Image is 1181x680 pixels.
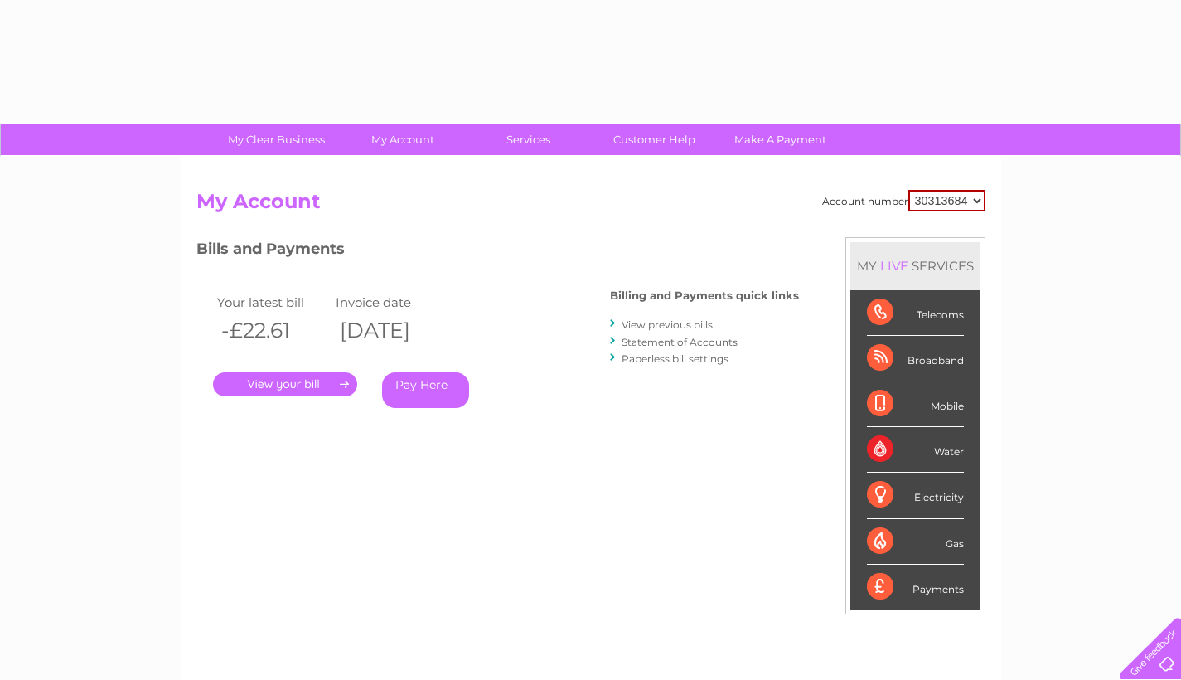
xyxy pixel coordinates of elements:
a: Make A Payment [712,124,849,155]
td: Invoice date [332,291,451,313]
th: -£22.61 [213,313,332,347]
div: MY SERVICES [850,242,980,289]
a: Statement of Accounts [622,336,738,348]
h3: Bills and Payments [196,237,799,266]
div: Payments [867,565,964,610]
div: Water [867,427,964,473]
a: Pay Here [382,372,469,408]
a: Paperless bill settings [622,352,728,365]
a: My Account [334,124,471,155]
div: Account number [822,190,985,211]
a: . [213,372,357,396]
a: View previous bills [622,318,713,331]
div: Mobile [867,381,964,427]
td: Your latest bill [213,291,332,313]
div: LIVE [877,258,912,274]
div: Telecoms [867,290,964,336]
h2: My Account [196,190,985,221]
a: My Clear Business [208,124,345,155]
div: Gas [867,519,964,565]
h4: Billing and Payments quick links [610,289,799,302]
div: Broadband [867,336,964,381]
a: Customer Help [586,124,723,155]
th: [DATE] [332,313,451,347]
div: Electricity [867,473,964,518]
a: Services [460,124,597,155]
